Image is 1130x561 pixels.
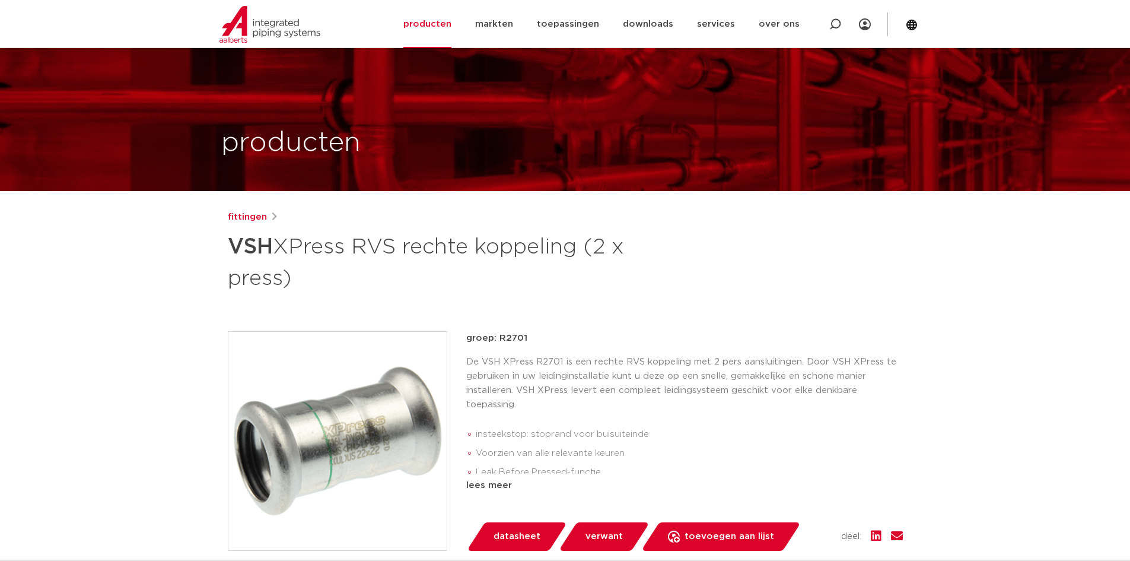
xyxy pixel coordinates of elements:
h1: producten [221,124,361,162]
a: datasheet [466,522,567,551]
span: verwant [585,527,623,546]
p: De VSH XPress R2701 is een rechte RVS koppeling met 2 pers aansluitingen. Door VSH XPress te gebr... [466,355,903,412]
span: deel: [841,530,861,544]
img: Product Image for VSH XPress RVS rechte koppeling (2 x press) [228,332,447,550]
span: datasheet [494,527,540,546]
p: groep: R2701 [466,331,903,346]
li: Leak Before Pressed-functie [476,463,903,482]
a: verwant [558,522,650,551]
h1: XPress RVS rechte koppeling (2 x press) [228,229,673,293]
li: Voorzien van alle relevante keuren [476,444,903,463]
li: insteekstop: stoprand voor buisuiteinde [476,425,903,444]
a: fittingen [228,210,267,224]
strong: VSH [228,236,273,258]
div: lees meer [466,478,903,493]
span: toevoegen aan lijst [685,527,774,546]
